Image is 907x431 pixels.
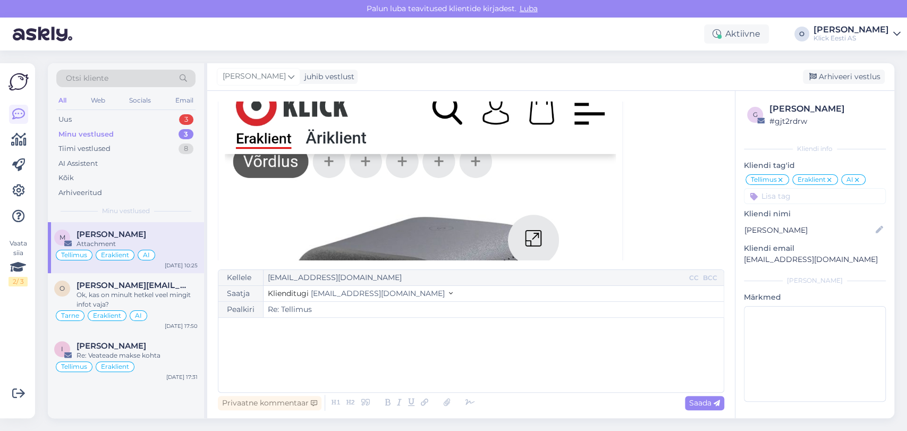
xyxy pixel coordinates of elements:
[58,188,102,198] div: Arhiveeritud
[127,94,153,107] div: Socials
[751,176,777,183] span: Tellimus
[61,364,87,370] span: Tellimus
[798,176,826,183] span: Eraklient
[179,114,193,125] div: 3
[93,312,121,319] span: Eraklient
[77,341,146,351] span: Iris Tander
[687,273,701,283] div: CC
[135,312,142,319] span: AI
[58,158,98,169] div: AI Assistent
[89,94,107,107] div: Web
[803,70,885,84] div: Arhiveeri vestlus
[744,188,886,204] input: Lisa tag
[77,281,187,290] span: olaf@ohv.ee
[9,72,29,92] img: Askly Logo
[60,284,65,292] span: o
[60,233,65,241] span: M
[689,398,720,408] span: Saada
[268,289,309,298] span: Klienditugi
[813,26,901,43] a: [PERSON_NAME]Klick Eesti AS
[794,27,809,41] div: O
[143,252,150,258] span: AI
[744,254,886,265] p: [EMAIL_ADDRESS][DOMAIN_NAME]
[753,111,758,119] span: g
[744,160,886,171] p: Kliendi tag'id
[704,24,769,44] div: Aktiivne
[56,94,69,107] div: All
[744,224,874,236] input: Lisa nimi
[61,345,63,353] span: I
[101,364,129,370] span: Eraklient
[218,286,264,301] div: Saatja
[223,71,286,82] span: [PERSON_NAME]
[77,230,146,239] span: Marika Viikmann
[769,115,883,127] div: # gjt2rdrw
[218,270,264,285] div: Kellele
[268,288,453,299] button: Klienditugi [EMAIL_ADDRESS][DOMAIN_NAME]
[813,34,889,43] div: Klick Eesti AS
[9,277,28,286] div: 2 / 3
[264,302,724,317] input: Write subject here...
[701,273,719,283] div: BCC
[300,71,354,82] div: juhib vestlust
[66,73,108,84] span: Otsi kliente
[744,292,886,303] p: Märkmed
[61,252,87,258] span: Tellimus
[744,208,886,219] p: Kliendi nimi
[58,129,114,140] div: Minu vestlused
[264,270,687,285] input: Recepient...
[173,94,196,107] div: Email
[744,276,886,285] div: [PERSON_NAME]
[311,289,445,298] span: [EMAIL_ADDRESS][DOMAIN_NAME]
[165,322,198,330] div: [DATE] 17:50
[166,373,198,381] div: [DATE] 17:31
[179,143,193,154] div: 8
[58,173,74,183] div: Kõik
[744,144,886,154] div: Kliendi info
[744,243,886,254] p: Kliendi email
[218,302,264,317] div: Pealkiri
[9,239,28,286] div: Vaata siia
[769,103,883,115] div: [PERSON_NAME]
[61,312,79,319] span: Tarne
[77,239,198,249] div: Attachment
[102,206,150,216] span: Minu vestlused
[846,176,853,183] span: AI
[218,396,321,410] div: Privaatne kommentaar
[77,351,198,360] div: Re: Veateade makse kohta
[101,252,129,258] span: Eraklient
[516,4,541,13] span: Luba
[77,290,198,309] div: Ok, kas on minult hetkel veel mingit infot vaja?
[165,261,198,269] div: [DATE] 10:25
[179,129,193,140] div: 3
[58,114,72,125] div: Uus
[813,26,889,34] div: [PERSON_NAME]
[58,143,111,154] div: Tiimi vestlused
